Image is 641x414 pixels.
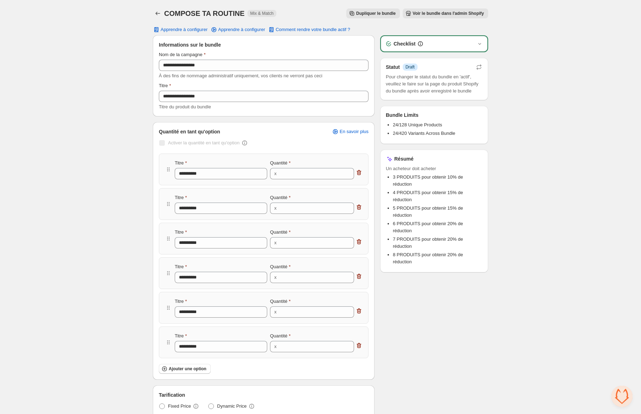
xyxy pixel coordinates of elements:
label: Quantité [270,160,290,167]
span: En savoir plus [340,129,369,134]
li: 8 PRODUITS pour obtenir 20% de réduction [393,251,483,265]
button: Ajouter une option [159,364,211,374]
label: Quantité [270,298,290,305]
label: Titre [175,263,187,270]
h3: Bundle Limits [386,112,419,119]
div: x [274,343,277,350]
span: Apprendre à configurer [218,27,265,32]
label: Quantité [270,229,290,236]
span: Quantité en tant qu'option [159,128,220,135]
li: 4 PRODUITS pour obtenir 15% de réduction [393,189,483,203]
span: 24/128 Unique Products [393,122,442,127]
label: Titre [175,160,187,167]
span: À des fins de nommage administratif uniquement, vos clients ne verront pas ceci [159,73,322,78]
div: x [274,239,277,246]
span: Apprendre à configurer [161,27,208,32]
span: Informations sur le bundle [159,41,221,48]
h3: Résumé [394,155,413,162]
div: x [274,170,277,177]
label: Quantité [270,263,290,270]
button: Apprendre à configurer [149,25,212,35]
div: x [274,205,277,212]
span: Tarification [159,391,185,398]
label: Quantité [270,194,290,201]
button: Back [153,8,163,18]
label: Titre [175,194,187,201]
span: Mix & Match [250,11,274,16]
div: x [274,274,277,281]
a: Apprendre à configurer [206,25,269,35]
span: Pour changer le statut du bundle en 'actif', veuillez le faire sur la page du produit Shopify du ... [386,73,483,95]
span: Dynamic Price [217,403,247,410]
span: Ajouter une option [169,366,206,372]
label: Nom de la campagne [159,51,206,58]
button: Voir le bundle dans l'admin Shopify [403,8,488,18]
h1: COMPOSE TA ROUTINE [164,9,245,18]
label: Titre [175,298,187,305]
span: Un acheteur doit acheter [386,165,483,172]
span: 24/420 Variants Across Bundle [393,131,455,136]
label: Titre [175,332,187,340]
span: Titre du produit du bundle [159,104,211,109]
h3: Checklist [394,40,415,47]
li: 7 PRODUITS pour obtenir 20% de réduction [393,236,483,250]
li: 3 PRODUITS pour obtenir 10% de réduction [393,174,483,188]
span: Activer la quantité en tant qu'option [168,140,240,145]
span: Dupliquer le bundle [356,11,396,16]
span: Draft [406,64,415,70]
span: Fixed Price [168,403,191,410]
label: Quantité [270,332,290,340]
label: Titre [175,229,187,236]
div: x [274,308,277,316]
a: En savoir plus [328,127,373,137]
span: Voir le bundle dans l'admin Shopify [413,11,484,16]
li: 6 PRODUITS pour obtenir 20% de réduction [393,220,483,234]
a: Ouvrir le chat [611,386,633,407]
label: Titre [159,82,171,89]
button: Dupliquer le bundle [346,8,400,18]
li: 5 PRODUITS pour obtenir 15% de réduction [393,205,483,219]
span: Comment rendre votre bundle actif ? [276,27,350,32]
h3: Statut [386,64,400,71]
button: Comment rendre votre bundle actif ? [264,25,354,35]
